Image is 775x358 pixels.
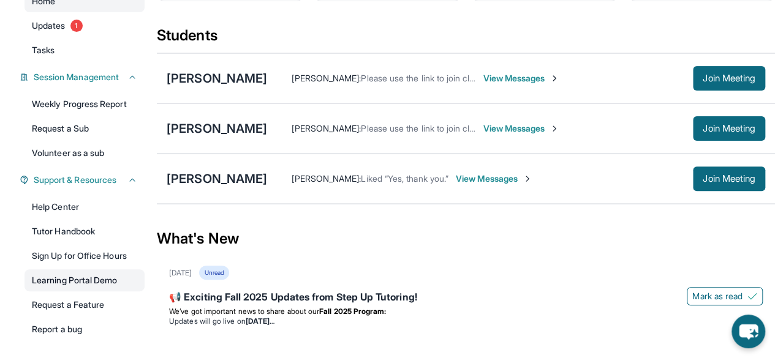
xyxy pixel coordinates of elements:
div: [PERSON_NAME] [167,70,267,87]
div: Unread [199,266,229,280]
a: Request a Sub [25,117,145,140]
button: Join Meeting [693,166,765,191]
div: [PERSON_NAME] [167,120,267,137]
a: Updates1 [25,15,145,37]
a: Sign Up for Office Hours [25,245,145,267]
button: chat-button [732,315,765,348]
a: Weekly Progress Report [25,93,145,115]
span: 1 [70,20,83,32]
span: We’ve got important news to share about our [169,307,319,316]
span: [PERSON_NAME] : [292,173,361,184]
img: Chevron-Right [550,73,559,83]
button: Join Meeting [693,116,765,141]
strong: Fall 2025 Program: [319,307,386,316]
a: Request a Feature [25,294,145,316]
div: [DATE] [169,268,192,278]
a: Learning Portal Demo [25,269,145,291]
a: Volunteer as a sub [25,142,145,164]
img: Mark as read [747,291,757,301]
strong: [DATE] [246,316,274,326]
a: Tasks [25,39,145,61]
a: Tutor Handbook [25,220,145,242]
div: 📢 Exciting Fall 2025 Updates from Step Up Tutoring! [169,289,763,307]
span: Join Meeting [703,75,755,82]
div: [PERSON_NAME] [167,170,267,187]
img: Chevron-Right [550,124,559,133]
span: View Messages [483,72,559,84]
span: View Messages [456,173,532,185]
span: View Messages [483,122,559,135]
span: Join Meeting [703,125,755,132]
span: Tasks [32,44,55,56]
span: Join Meeting [703,175,755,182]
span: Liked “Yes, thank you.” [361,173,448,184]
button: Session Management [29,71,137,83]
img: Chevron-Right [523,174,532,184]
a: Report a bug [25,318,145,340]
span: Please use the link to join class on [DATE] ([DATE]) at 4 pm for [PERSON_NAME] and 5 pm for Angel... [361,123,768,133]
li: Updates will go live on [169,316,763,326]
div: Students [157,26,775,53]
button: Mark as read [687,287,763,305]
button: Join Meeting [693,66,765,91]
a: Help Center [25,196,145,218]
span: Updates [32,20,66,32]
div: What's New [157,212,775,266]
span: [PERSON_NAME] : [292,73,361,83]
button: Support & Resources [29,174,137,186]
span: Mark as read [692,290,743,302]
span: Session Management [34,71,119,83]
span: Please use the link to join class on [DATE] ([DATE]) at 4 pm for [PERSON_NAME] and 5 pm for Angel... [361,73,768,83]
span: Support & Resources [34,174,116,186]
span: [PERSON_NAME] : [292,123,361,133]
